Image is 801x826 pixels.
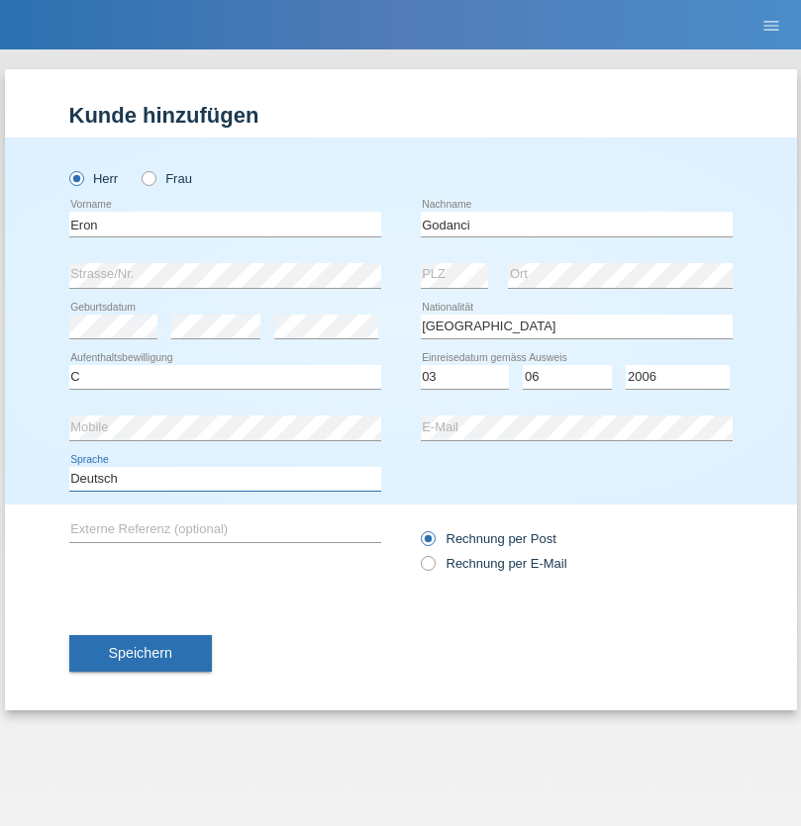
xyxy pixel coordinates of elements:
a: menu [751,19,791,31]
span: Speichern [109,645,172,661]
button: Speichern [69,635,212,673]
label: Rechnung per E-Mail [421,556,567,571]
input: Herr [69,171,82,184]
h1: Kunde hinzufügen [69,103,733,128]
label: Herr [69,171,119,186]
input: Rechnung per E-Mail [421,556,434,581]
label: Rechnung per Post [421,531,556,546]
input: Frau [142,171,154,184]
input: Rechnung per Post [421,531,434,556]
i: menu [761,16,781,36]
label: Frau [142,171,192,186]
